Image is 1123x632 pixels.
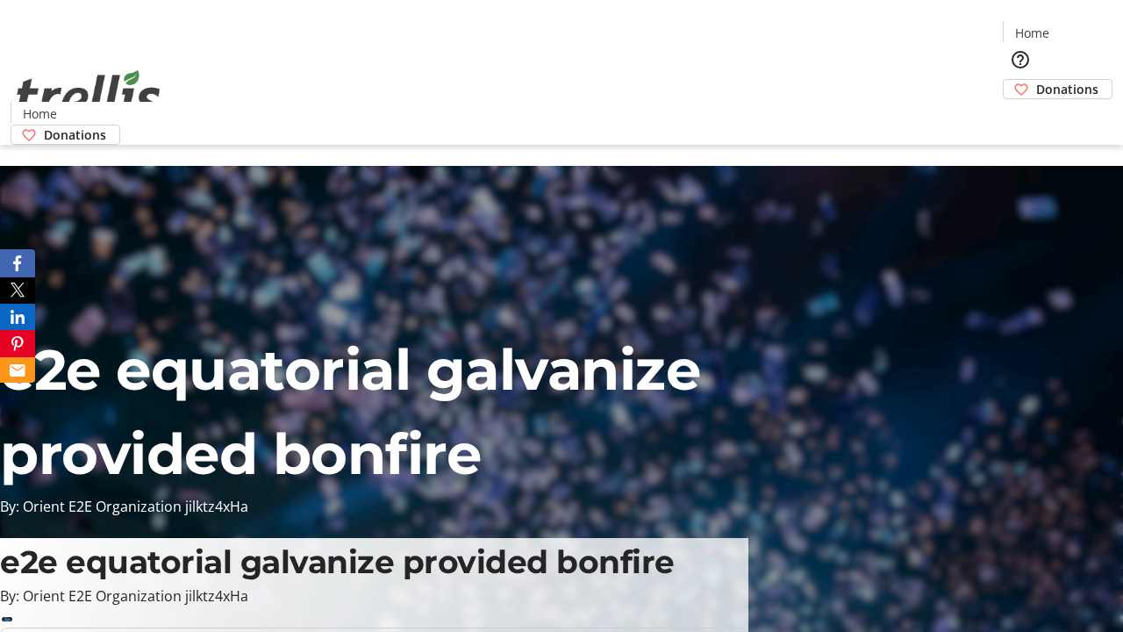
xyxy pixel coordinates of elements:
[11,125,120,145] a: Donations
[1003,42,1038,77] button: Help
[1003,99,1038,134] button: Cart
[1036,80,1098,98] span: Donations
[1004,24,1060,42] a: Home
[23,104,57,123] span: Home
[11,104,68,123] a: Home
[1003,79,1112,99] a: Donations
[44,126,106,144] span: Donations
[11,51,167,139] img: Orient E2E Organization jilktz4xHa's Logo
[1015,24,1049,42] span: Home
